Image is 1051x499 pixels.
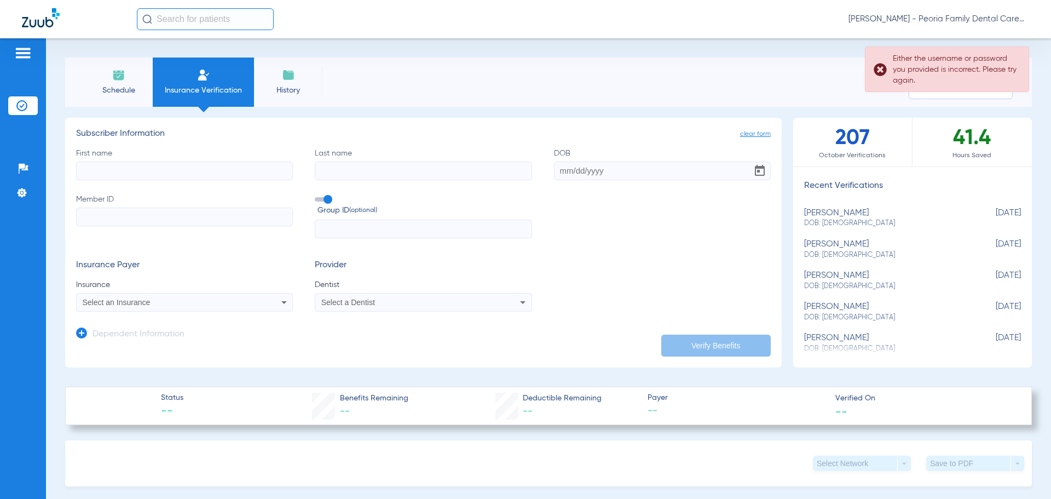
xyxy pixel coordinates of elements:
span: DOB: [DEMOGRAPHIC_DATA] [804,250,966,260]
span: clear form [740,129,771,140]
input: Search for patients [137,8,274,30]
input: First name [76,162,293,180]
span: -- [340,406,350,416]
small: (optional) [349,205,377,216]
span: October Verifications [793,150,912,161]
div: Either the username or password you provided is incorrect. Please try again. [893,53,1019,86]
span: DOB: [DEMOGRAPHIC_DATA] [804,313,966,323]
label: Member ID [76,194,293,239]
span: History [262,85,314,96]
span: [PERSON_NAME] - Peoria Family Dental Care [848,14,1029,25]
span: Hours Saved [913,150,1032,161]
div: [PERSON_NAME] [804,239,966,260]
input: Member ID [76,208,293,226]
span: -- [835,405,847,417]
label: DOB [554,148,771,180]
button: Open calendar [749,160,771,182]
span: -- [648,404,826,418]
h3: Insurance Payer [76,260,293,271]
img: hamburger-icon [14,47,32,60]
span: -- [523,406,533,416]
span: Select a Dentist [321,298,375,307]
div: 41.4 [913,118,1032,167]
div: [PERSON_NAME] [804,302,966,322]
span: [DATE] [966,208,1021,228]
span: DOB: [DEMOGRAPHIC_DATA] [804,282,966,291]
div: 207 [793,118,913,167]
span: Benefits Remaining [340,393,408,404]
div: [PERSON_NAME] [804,333,966,353]
span: Schedule [93,85,145,96]
span: Insurance Verification [161,85,246,96]
span: [DATE] [966,333,1021,353]
span: Select an Insurance [83,298,151,307]
img: Schedule [112,68,125,82]
span: Payer [648,392,826,404]
img: History [282,68,295,82]
span: [DATE] [966,239,1021,260]
img: Manual Insurance Verification [197,68,210,82]
span: [DATE] [966,302,1021,322]
img: Zuub Logo [22,8,60,27]
span: DOB: [DEMOGRAPHIC_DATA] [804,219,966,228]
span: Group ID [317,205,532,216]
img: Search Icon [142,14,152,24]
span: Dentist [315,279,532,290]
label: First name [76,148,293,180]
label: Last name [315,148,532,180]
input: DOBOpen calendar [554,162,771,180]
div: [PERSON_NAME] [804,208,966,228]
span: -- [161,404,183,420]
h3: Recent Verifications [793,181,1032,192]
div: [PERSON_NAME] [804,271,966,291]
input: Last name [315,162,532,180]
span: Insurance [76,279,293,290]
span: Verified On [835,393,1014,404]
span: [DATE] [966,271,1021,291]
button: Verify Benefits [661,335,771,357]
h3: Subscriber Information [76,129,771,140]
span: Deductible Remaining [523,393,602,404]
h3: Provider [315,260,532,271]
span: Status [161,392,183,404]
h3: Dependent Information [93,329,184,340]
